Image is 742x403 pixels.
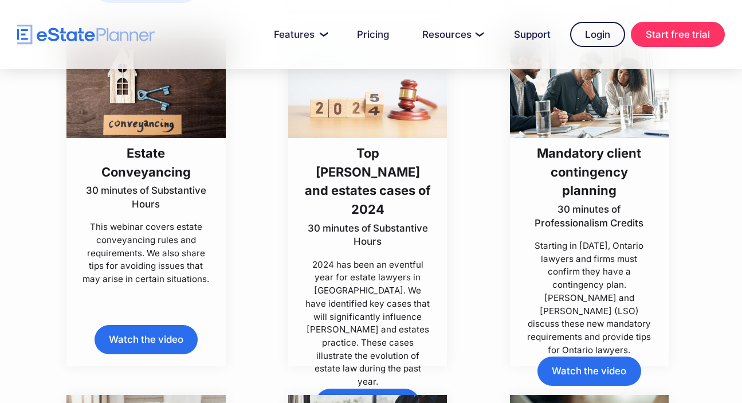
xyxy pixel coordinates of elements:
a: Start free trial [631,22,725,47]
a: Pricing [343,23,403,46]
a: Estate Conveyancing30 minutes of Substantive HoursThis webinar covers estate conveyancing rules a... [66,38,225,286]
a: Watch the video [537,357,641,385]
p: 2024 has been an eventful year for estate lawyers in [GEOGRAPHIC_DATA]. We have identified key ca... [304,259,432,389]
a: Mandatory client contingency planning30 minutes of Professionalism CreditsStarting in [DATE], Ont... [510,38,669,357]
p: 30 minutes of Substantive Hours [82,184,210,211]
h3: Mandatory client contingency planning [525,144,654,200]
p: This webinar covers estate conveyancing rules and requirements. We also share tips for avoiding i... [82,221,210,286]
p: 30 minutes of Substantive Hours [304,222,432,249]
a: Watch the video [95,325,198,354]
a: home [17,25,155,45]
a: Login [570,22,625,47]
p: Starting in [DATE], Ontario lawyers and firms must confirm they have a contingency plan. [PERSON_... [525,240,654,357]
a: Features [260,23,337,46]
a: Resources [409,23,494,46]
h3: Estate Conveyancing [82,144,210,182]
h3: Top [PERSON_NAME] and estates cases of 2024 [304,144,432,219]
a: Support [500,23,564,46]
p: 30 minutes of Professionalism Credits [525,203,654,230]
a: Top [PERSON_NAME] and estates cases of 202430 minutes of Substantive Hours2024 has been an eventf... [288,38,447,389]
